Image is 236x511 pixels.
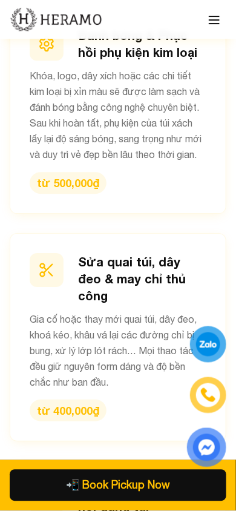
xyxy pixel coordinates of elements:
[202,389,215,402] img: phone-icon
[30,400,107,421] div: từ 400,000₫
[10,7,102,32] img: new-logo.3f60348b.png
[78,27,206,61] h3: Đánh bóng & Phục hồi phụ kiện kim loại
[66,479,79,492] span: phone
[30,68,206,162] p: Khóa, logo, dây xích hoặc các chi tiết kim loại bị xỉn màu sẽ được làm sạch và đánh bóng bằng côn...
[30,172,107,194] div: từ 500,000₫
[10,470,226,501] button: phone Book Pickup Now
[30,311,206,390] p: Gia cố hoặc thay mới quai túi, dây đeo, khoá kéo, khâu vá lại các đường chỉ bị bung, xử lý lớp ló...
[78,253,206,304] h3: Sửa quai túi, dây đeo & may chỉ thủ công
[192,379,225,412] a: phone-icon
